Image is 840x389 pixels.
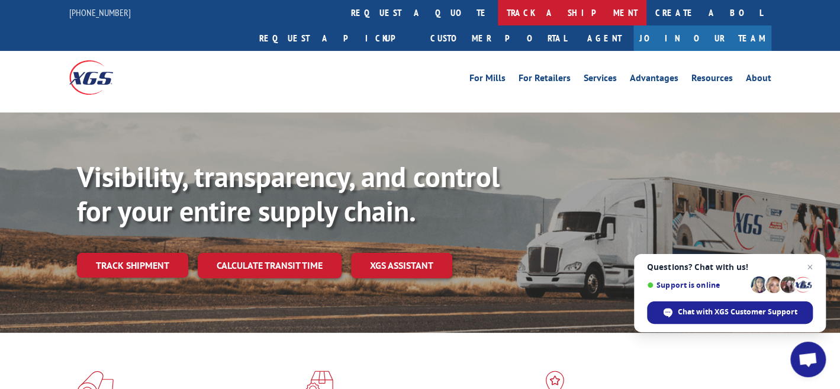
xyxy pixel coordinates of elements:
a: For Retailers [519,73,571,86]
a: Request a pickup [250,25,421,51]
a: Track shipment [77,253,188,278]
div: Chat with XGS Customer Support [647,301,813,324]
a: Customer Portal [421,25,575,51]
a: [PHONE_NUMBER] [69,7,131,18]
a: Agent [575,25,633,51]
a: About [746,73,771,86]
a: Join Our Team [633,25,771,51]
a: For Mills [469,73,506,86]
span: Chat with XGS Customer Support [678,307,797,317]
a: Resources [691,73,733,86]
span: Close chat [803,260,817,274]
a: Advantages [630,73,678,86]
span: Questions? Chat with us! [647,262,813,272]
b: Visibility, transparency, and control for your entire supply chain. [77,158,500,229]
span: Support is online [647,281,746,290]
div: Open chat [790,342,826,377]
a: XGS ASSISTANT [351,253,452,278]
a: Calculate transit time [198,253,342,278]
a: Services [584,73,617,86]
